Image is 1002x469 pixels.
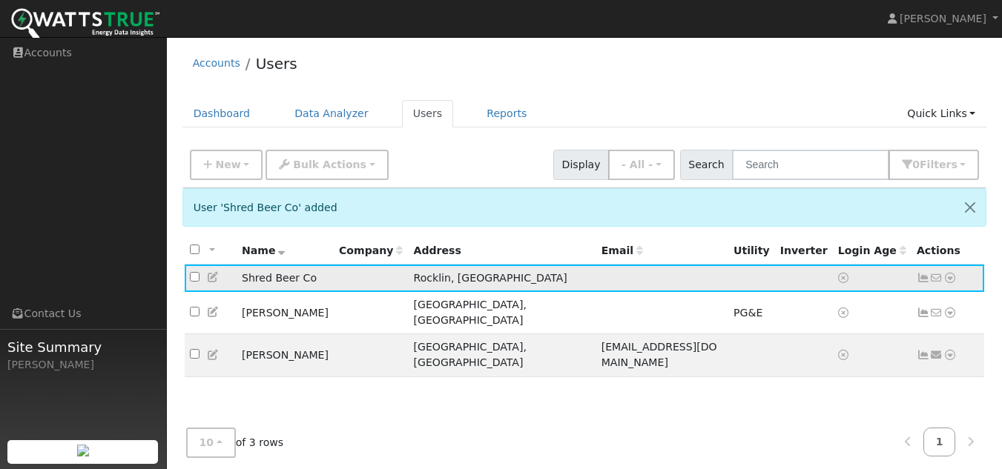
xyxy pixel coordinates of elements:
[414,243,591,259] div: Address
[951,159,957,170] span: s
[732,150,889,180] input: Search
[215,159,240,170] span: New
[838,272,851,284] a: No login access
[917,307,930,319] a: Show Graph
[608,150,675,180] button: - All -
[943,305,957,321] a: Other actions
[923,428,956,456] a: 1
[930,307,943,318] i: No email address
[266,150,388,180] button: Bulk Actions
[194,202,337,213] span: User 'Shred Beer Co' added
[601,245,643,256] span: Email
[207,271,220,283] a: Edit User
[190,150,263,180] button: New
[193,57,240,69] a: Accounts
[943,270,957,286] a: Other actions
[242,245,286,256] span: Name
[339,245,403,256] span: Company name
[838,245,906,256] span: Days since last login
[917,349,930,361] a: Not connected
[200,436,214,448] span: 10
[601,341,717,368] span: [EMAIL_ADDRESS][DOMAIN_NAME]
[408,292,596,334] td: [GEOGRAPHIC_DATA], [GEOGRAPHIC_DATA]
[930,347,943,363] a: borisitin@gmail.com
[256,55,297,73] a: Users
[237,334,334,376] td: [PERSON_NAME]
[917,243,979,259] div: Actions
[408,265,596,292] td: Rocklin, [GEOGRAPHIC_DATA]
[207,306,220,318] a: Edit User
[408,334,596,376] td: [GEOGRAPHIC_DATA], [GEOGRAPHIC_DATA]
[182,100,262,127] a: Dashboard
[930,273,943,283] i: No email address
[207,349,220,361] a: Edit User
[283,100,380,127] a: Data Analyzer
[77,445,89,456] img: retrieve
[186,428,284,458] span: of 3 rows
[475,100,538,127] a: Reports
[943,347,957,363] a: Other actions
[553,150,609,180] span: Display
[896,100,986,127] a: Quick Links
[889,150,979,180] button: 0Filters
[237,265,334,292] td: Shred Beer Co
[293,159,366,170] span: Bulk Actions
[734,243,770,259] div: Utility
[680,150,733,180] span: Search
[780,243,828,259] div: Inverter
[920,159,957,170] span: Filter
[734,307,762,319] span: PG&E
[838,349,851,361] a: No login access
[237,292,334,334] td: [PERSON_NAME]
[402,100,454,127] a: Users
[11,8,159,41] img: WattsTrue
[900,13,986,24] span: [PERSON_NAME]
[186,428,236,458] button: 10
[7,337,159,357] span: Site Summary
[838,307,851,319] a: No login access
[917,272,930,284] a: Not connected
[955,189,986,225] button: Close
[7,357,159,373] div: [PERSON_NAME]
